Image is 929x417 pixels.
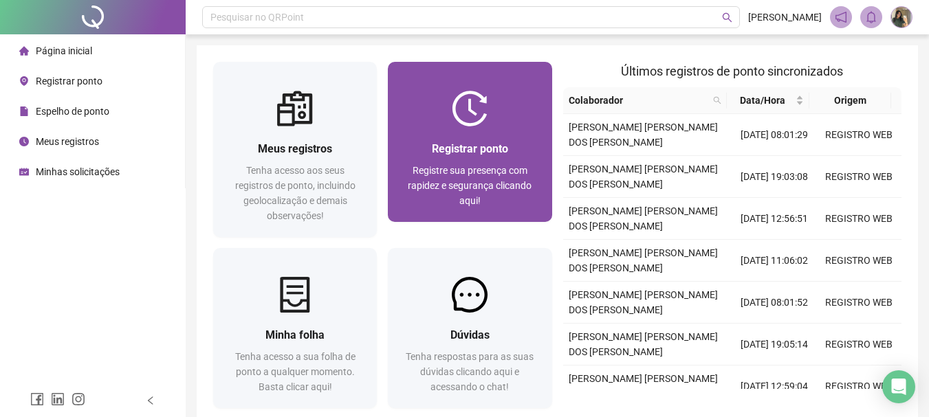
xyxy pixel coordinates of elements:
[817,365,901,407] td: REGISTRO WEB
[727,87,809,114] th: Data/Hora
[882,370,915,403] div: Open Intercom Messenger
[569,164,718,190] span: [PERSON_NAME] [PERSON_NAME] DOS [PERSON_NAME]
[36,166,120,177] span: Minhas solicitações
[19,106,29,116] span: file
[569,373,718,399] span: [PERSON_NAME] [PERSON_NAME] DOS [PERSON_NAME]
[817,114,901,156] td: REGISTRO WEB
[569,247,718,273] span: [PERSON_NAME] [PERSON_NAME] DOS [PERSON_NAME]
[408,165,532,206] span: Registre sua presença com rapidez e segurança clicando aqui!
[817,282,901,324] td: REGISTRO WEB
[732,93,792,108] span: Data/Hora
[835,11,847,23] span: notification
[388,62,551,222] a: Registrar pontoRegistre sua presença com rapidez e segurança clicando aqui!
[235,165,356,221] span: Tenha acesso aos seus registros de ponto, incluindo geolocalização e demais observações!
[569,289,718,315] span: [PERSON_NAME] [PERSON_NAME] DOS [PERSON_NAME]
[569,93,708,108] span: Colaborador
[265,328,325,341] span: Minha folha
[817,156,901,198] td: REGISTRO WEB
[19,76,29,86] span: environment
[865,11,877,23] span: bell
[258,142,332,155] span: Meus registros
[710,90,724,111] span: search
[569,331,718,357] span: [PERSON_NAME] [PERSON_NAME] DOS [PERSON_NAME]
[36,136,99,147] span: Meus registros
[19,137,29,146] span: clock-circle
[51,392,65,406] span: linkedin
[36,45,92,56] span: Página inicial
[891,7,912,27] img: 90509
[146,396,155,405] span: left
[19,46,29,56] span: home
[388,248,551,408] a: DúvidasTenha respostas para as suas dúvidas clicando aqui e acessando o chat!
[732,365,817,407] td: [DATE] 12:59:04
[406,351,534,392] span: Tenha respostas para as suas dúvidas clicando aqui e acessando o chat!
[732,240,817,282] td: [DATE] 11:06:02
[19,167,29,177] span: schedule
[713,96,721,104] span: search
[732,198,817,240] td: [DATE] 12:56:51
[732,114,817,156] td: [DATE] 08:01:29
[432,142,508,155] span: Registrar ponto
[36,106,109,117] span: Espelho de ponto
[817,324,901,365] td: REGISTRO WEB
[569,122,718,148] span: [PERSON_NAME] [PERSON_NAME] DOS [PERSON_NAME]
[235,351,356,392] span: Tenha acesso a sua folha de ponto a qualquer momento. Basta clicar aqui!
[569,205,718,232] span: [PERSON_NAME] [PERSON_NAME] DOS [PERSON_NAME]
[732,156,817,198] td: [DATE] 19:03:08
[722,12,732,23] span: search
[748,10,822,25] span: [PERSON_NAME]
[732,282,817,324] td: [DATE] 08:01:52
[809,87,891,114] th: Origem
[213,62,377,237] a: Meus registrosTenha acesso aos seus registros de ponto, incluindo geolocalização e demais observa...
[30,392,44,406] span: facebook
[450,328,490,341] span: Dúvidas
[36,76,102,87] span: Registrar ponto
[817,240,901,282] td: REGISTRO WEB
[817,198,901,240] td: REGISTRO WEB
[621,64,843,78] span: Últimos registros de ponto sincronizados
[72,392,85,406] span: instagram
[732,324,817,365] td: [DATE] 19:05:14
[213,248,377,408] a: Minha folhaTenha acesso a sua folha de ponto a qualquer momento. Basta clicar aqui!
